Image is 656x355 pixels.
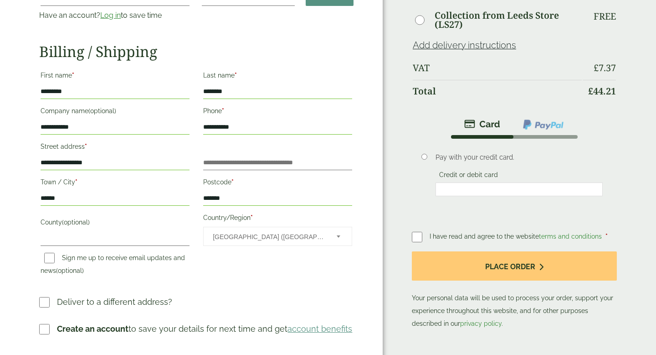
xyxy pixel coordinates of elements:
[44,253,55,263] input: Sign me up to receive email updates and news(optional)
[41,254,185,277] label: Sign me up to receive email updates and news
[594,62,599,74] span: £
[539,233,602,240] a: terms and conditions
[464,119,500,130] img: stripe.png
[213,227,324,246] span: United Kingdom (UK)
[460,320,502,327] a: privacy policy
[56,267,84,274] span: (optional)
[588,85,616,97] bdi: 44.21
[203,227,352,246] span: Country/Region
[57,324,128,334] strong: Create an account
[39,43,354,60] h2: Billing / Shipping
[57,323,352,335] p: to save your details for next time and get
[251,214,253,221] abbr: required
[413,80,582,102] th: Total
[39,10,191,21] p: Have an account? to save time
[522,119,564,131] img: ppcp-gateway.png
[412,251,617,330] p: Your personal data will be used to process your order, support your experience throughout this we...
[41,104,190,120] label: Company name
[85,143,87,150] abbr: required
[41,140,190,156] label: Street address
[203,69,352,84] label: Last name
[412,251,617,281] button: Place order
[594,11,616,22] p: Free
[57,296,172,308] p: Deliver to a different address?
[100,11,121,20] a: Log in
[235,72,237,79] abbr: required
[222,107,224,115] abbr: required
[594,62,616,74] bdi: 7.37
[430,233,604,240] span: I have read and agree to the website
[413,40,516,51] a: Add delivery instructions
[88,107,116,115] span: (optional)
[41,216,190,231] label: County
[438,185,600,193] iframe: Secure card payment input frame
[588,85,593,97] span: £
[287,324,352,334] a: account benefits
[413,57,582,79] th: VAT
[203,104,352,120] label: Phone
[435,11,582,29] label: Collection from Leeds Store (LS27)
[231,178,234,186] abbr: required
[41,176,190,191] label: Town / City
[62,219,90,226] span: (optional)
[436,171,502,181] label: Credit or debit card
[41,69,190,84] label: First name
[203,211,352,227] label: Country/Region
[72,72,74,79] abbr: required
[75,178,77,186] abbr: required
[436,152,603,162] p: Pay with your credit card.
[605,233,608,240] abbr: required
[203,176,352,191] label: Postcode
